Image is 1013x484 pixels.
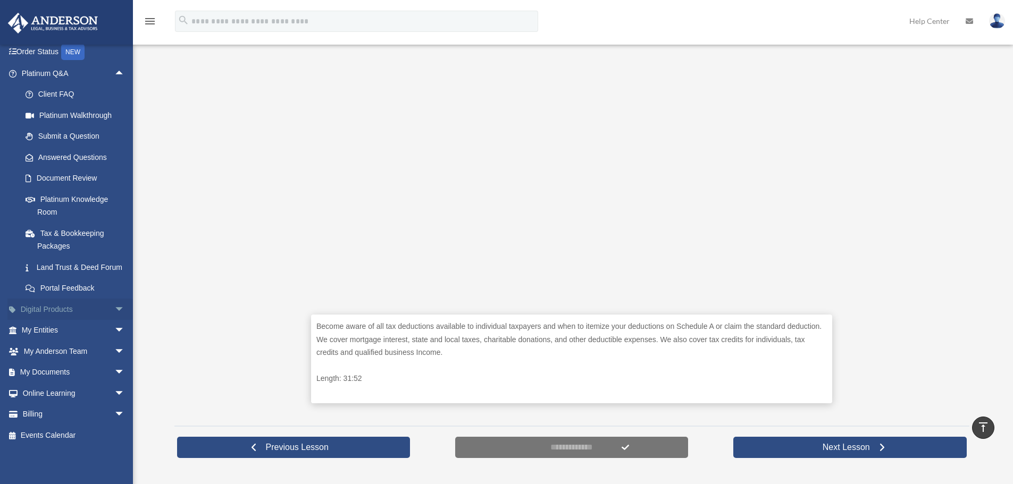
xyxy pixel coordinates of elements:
[814,442,878,453] span: Next Lesson
[114,299,136,320] span: arrow_drop_down
[15,223,141,257] a: Tax & Bookkeeping Packages
[972,417,994,439] a: vertical_align_top
[989,13,1005,29] img: User Pic
[7,320,141,341] a: My Entitiesarrow_drop_down
[316,372,827,385] p: Length: 31:52
[114,320,136,342] span: arrow_drop_down
[114,383,136,404] span: arrow_drop_down
[144,19,156,28] a: menu
[15,168,141,189] a: Document Review
[7,41,141,63] a: Order StatusNEW
[15,278,141,299] a: Portal Feedback
[7,299,141,320] a: Digital Productsarrow_drop_down
[7,404,141,425] a: Billingarrow_drop_down
[114,404,136,426] span: arrow_drop_down
[114,341,136,362] span: arrow_drop_down
[114,362,136,384] span: arrow_drop_down
[7,341,141,362] a: My Anderson Teamarrow_drop_down
[733,437,967,458] a: Next Lesson
[15,257,141,278] a: Land Trust & Deed Forum
[5,13,101,33] img: Anderson Advisors Platinum Portal
[15,189,141,223] a: Platinum Knowledge Room
[257,442,337,453] span: Previous Lesson
[144,15,156,28] i: menu
[61,44,85,60] div: NEW
[7,383,141,404] a: Online Learningarrow_drop_down
[7,63,141,84] a: Platinum Q&Aarrow_drop_up
[7,424,141,446] a: Events Calendar
[114,63,136,84] span: arrow_drop_up
[15,147,141,168] a: Answered Questions
[316,320,827,359] p: Become aware of all tax deductions available to individual taxpayers and when to itemize your ded...
[177,437,411,458] a: Previous Lesson
[15,126,141,147] a: Submit a Question
[15,84,141,105] a: Client FAQ
[15,105,141,126] a: Platinum Walkthrough
[977,421,990,434] i: vertical_align_top
[311,16,832,309] iframe: Deductions - Exclusions - Credits
[7,362,141,383] a: My Documentsarrow_drop_down
[178,14,189,26] i: search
